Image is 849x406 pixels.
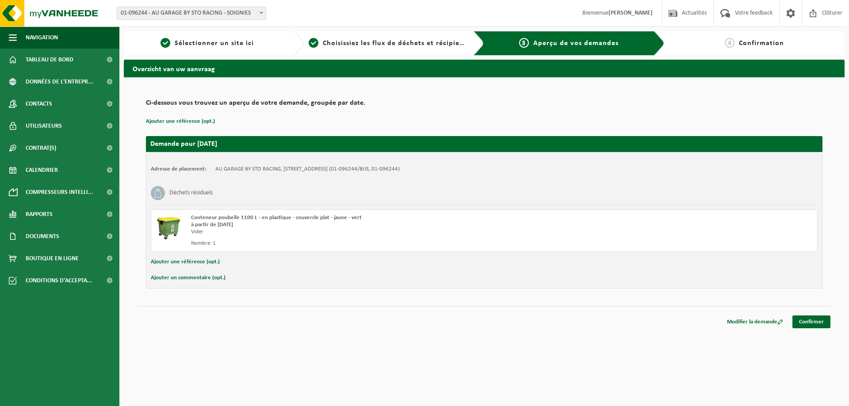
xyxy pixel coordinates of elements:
a: 1Sélectionner un site ici [128,38,287,49]
span: Contrat(s) [26,137,56,159]
span: 1 [161,38,170,48]
span: 4 [725,38,734,48]
span: 3 [519,38,529,48]
span: Choisissiez les flux de déchets et récipients [323,40,470,47]
img: WB-1100-HPE-GN-50.png [156,214,182,241]
h2: Overzicht van uw aanvraag [124,60,845,77]
span: Conditions d'accepta... [26,269,92,292]
span: Compresseurs intelli... [26,181,93,203]
span: Sélectionner un site ici [175,40,254,47]
strong: Demande pour [DATE] [150,140,217,148]
strong: Adresse de placement: [151,166,207,172]
h2: Ci-dessous vous trouvez un aperçu de votre demande, groupée par date. [146,99,822,111]
span: Utilisateurs [26,115,62,137]
button: Ajouter un commentaire (opt.) [151,272,226,284]
strong: [PERSON_NAME] [608,10,653,16]
div: Vider [191,228,520,235]
span: Contacts [26,93,52,115]
span: Confirmation [739,40,784,47]
span: Boutique en ligne [26,247,79,269]
span: Conteneur poubelle 1100 L - en plastique - couvercle plat - jaune - vert [191,215,362,220]
span: 01-096244 - AU GARAGE BY STO RACING - SOIGNIES [117,7,266,20]
span: 2 [309,38,318,48]
h3: Déchets résiduels [169,186,213,200]
a: Modifier la demande [720,315,790,328]
span: Rapports [26,203,53,225]
span: Tableau de bord [26,49,73,71]
strong: à partir de [DATE] [191,222,233,228]
span: Données de l'entrepr... [26,71,93,93]
div: Nombre: 1 [191,240,520,247]
span: 01-096244 - AU GARAGE BY STO RACING - SOIGNIES [117,7,266,19]
a: 2Choisissiez les flux de déchets et récipients [309,38,467,49]
button: Ajouter une référence (opt.) [146,116,215,127]
button: Ajouter une référence (opt.) [151,256,220,268]
span: Navigation [26,27,58,49]
span: Aperçu de vos demandes [533,40,619,47]
span: Documents [26,225,59,247]
a: Confirmer [792,315,830,328]
td: AU GARAGE BY STO RACING, [STREET_ADDRESS] (01-096244/BUS, 01-096244) [215,166,400,173]
span: Calendrier [26,159,58,181]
